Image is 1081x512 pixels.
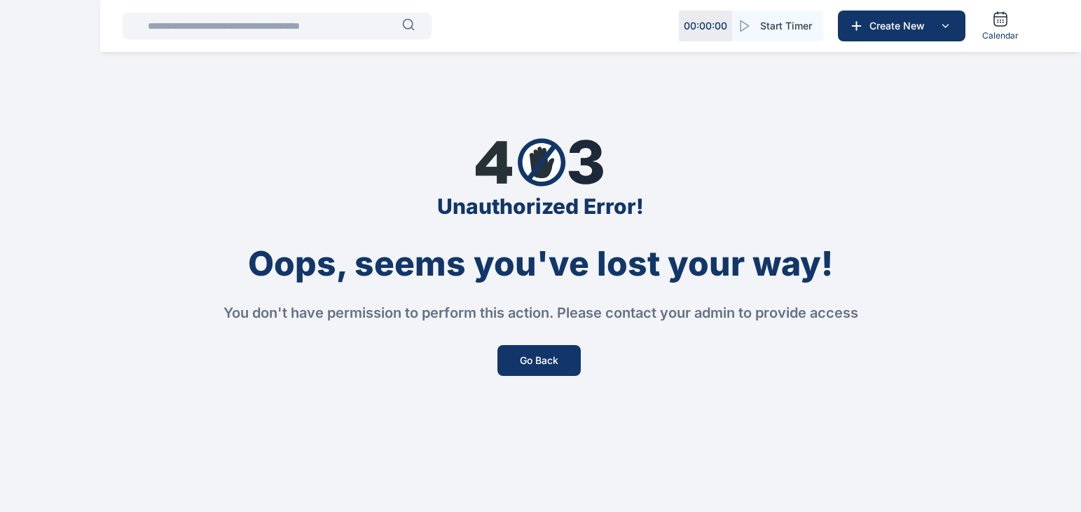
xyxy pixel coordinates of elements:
div: You don't have permission to perform this action. Please contact your admin to provide access [223,303,858,323]
span: Create New [864,19,937,33]
span: Calendar [982,30,1019,41]
button: Start Timer [732,11,823,41]
a: Calendar [977,5,1024,47]
button: Create New [838,11,965,41]
button: Go Back [497,345,581,376]
p: 00 : 00 : 00 [684,19,727,33]
span: Start Timer [760,19,812,33]
div: Oops, seems you've lost your way! [248,247,833,281]
div: Unauthorized Error! [437,194,644,219]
